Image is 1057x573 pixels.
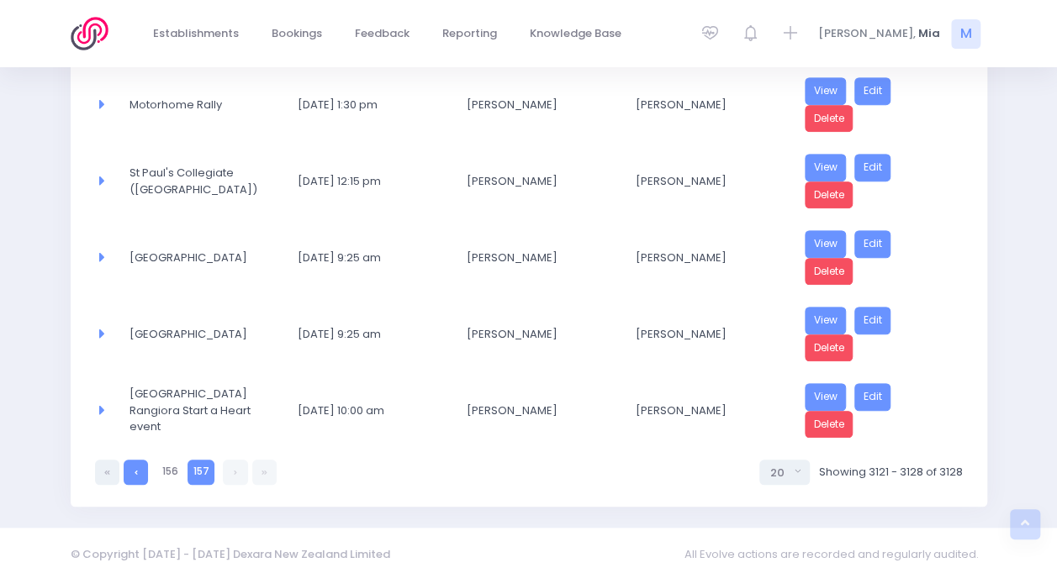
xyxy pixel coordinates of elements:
span: [PERSON_NAME] [467,326,596,343]
td: <a href="https://3sfl.stjis.org.nz/booking/86c2c9fd-a79f-4e8c-84f6-94c524b44b68" class="btn btn-p... [794,296,963,372]
a: 157 [188,460,214,484]
span: [DATE] 9:25 am [298,250,427,266]
a: Next [223,460,247,484]
span: Mia [918,25,940,42]
td: Hagley Community College [119,296,288,372]
span: St Paul's Collegiate ([GEOGRAPHIC_DATA]) [129,165,259,197]
span: Bookings [272,25,322,42]
td: Theresa Miller [456,143,625,219]
span: [GEOGRAPHIC_DATA] [129,250,259,266]
a: 156 [156,460,183,484]
td: <a href="https://3sfl.stjis.org.nz/booking/2d705c7e-9854-45f6-a2d2-540aef04832e" class="btn btn-p... [794,372,963,449]
a: Feedback [341,18,424,50]
td: <a href="https://3sfl.stjis.org.nz/booking/6d58ae50-f802-48e7-b39f-082b2b7c39d4" class="btn btn-p... [794,143,963,219]
span: Motorhome Rally [129,97,259,113]
a: Delete [805,411,854,439]
span: [GEOGRAPHIC_DATA] Rangiora Start a Heart event [129,386,259,435]
span: Establishments [153,25,239,42]
a: View [805,383,847,411]
td: Rodney Pegg [456,66,625,143]
a: Knowledge Base [516,18,636,50]
span: [DATE] 9:25 am [298,326,427,343]
td: Jasmine Lambert [456,296,625,372]
span: [DATE] 10:00 am [298,402,427,419]
span: [PERSON_NAME] [636,250,765,266]
img: Logo [71,17,119,50]
a: Delete [805,258,854,286]
span: Knowledge Base [530,25,621,42]
a: Last [252,460,277,484]
a: View [805,307,847,334]
td: 16 October 2026 10:00 am [287,372,456,449]
td: Mainpower Stadium Rangiora Start a Heart event [119,372,288,449]
a: Edit [854,154,891,181]
a: Establishments [140,18,253,50]
a: Edit [854,230,891,258]
td: Hagley Community College [119,219,288,296]
span: [DATE] 12:15 pm [298,173,427,190]
span: All Evolve actions are recorded and regularly audited. [684,539,987,571]
td: <a href="https://3sfl.stjis.org.nz/booking/798889bd-d9d9-4839-babb-d2f409ef9f83" class="btn btn-p... [794,66,963,143]
div: 20 [770,465,789,481]
a: Edit [854,307,891,334]
td: Nikki McLauchlan [625,219,794,296]
span: Showing 3121 - 3128 of 3128 [818,464,962,481]
span: M [951,19,980,49]
td: 16 June 2026 9:25 am [287,296,456,372]
a: Reporting [429,18,511,50]
a: First [95,460,119,484]
a: View [805,230,847,258]
td: Nickie-Leigh Heta [625,143,794,219]
td: 23 April 2026 12:15 pm [287,143,456,219]
span: [PERSON_NAME] [467,173,596,190]
a: Delete [805,181,854,209]
a: Previous [124,460,148,484]
a: Delete [805,334,854,362]
span: [GEOGRAPHIC_DATA] [129,326,259,343]
a: Edit [854,383,891,411]
span: Reporting [442,25,497,42]
td: 9 June 2026 9:25 am [287,219,456,296]
a: View [805,77,847,105]
span: [DATE] 1:30 pm [298,97,427,113]
td: St Paul's Collegiate (Hamilton) [119,143,288,219]
span: [PERSON_NAME] [636,402,765,419]
td: Motorhome Rally [119,66,288,143]
td: 27 January 2026 1:30 pm [287,66,456,143]
td: Sue Alsop [456,372,625,449]
span: [PERSON_NAME] [636,173,765,190]
a: Edit [854,77,891,105]
span: [PERSON_NAME] [636,97,765,113]
button: Select page size [759,460,810,484]
span: © Copyright [DATE] - [DATE] Dexara New Zealand Limited [71,546,390,562]
span: [PERSON_NAME] [467,250,596,266]
a: Delete [805,105,854,133]
a: View [805,154,847,181]
span: [PERSON_NAME] [636,326,765,343]
span: [PERSON_NAME] [467,97,596,113]
span: [PERSON_NAME] [467,402,596,419]
td: Sue Alsop [625,372,794,449]
a: Bookings [258,18,336,50]
td: Kylie Beckers [625,66,794,143]
td: Nikki McLauchlan [625,296,794,372]
span: Feedback [355,25,410,42]
td: Jasmine Lambert [456,219,625,296]
span: [PERSON_NAME], [818,25,916,42]
td: <a href="https://3sfl.stjis.org.nz/booking/ef469ecc-ce07-49e0-a011-83d5bf8e43bc" class="btn btn-p... [794,219,963,296]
